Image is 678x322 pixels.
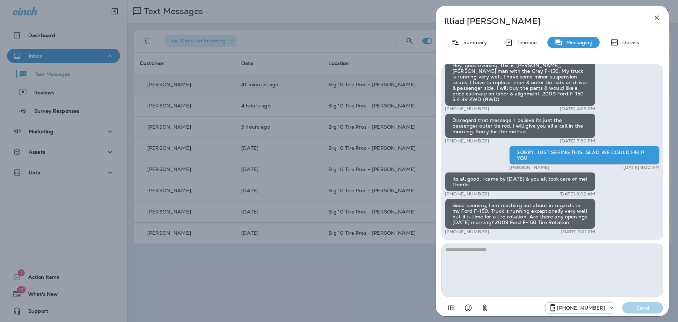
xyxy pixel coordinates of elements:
[561,229,595,235] p: [DATE] 3:21 PM
[509,146,660,165] div: SORRY. JUST SEEING THIS. GLAD WE COULD HELP YOU
[445,199,595,229] div: Good evening, I am reaching out about in regards to my Ford F-150. Truck is running exceptionally...
[557,305,605,311] p: [PHONE_NUMBER]
[445,191,489,197] p: [PHONE_NUMBER]
[445,172,595,191] div: Its all good, I came by [DATE] & you all took care of me! Thanks
[445,113,595,138] div: Disregard that message, I believe its just the passenger outer tie rod. I will give you all a cal...
[513,40,537,45] p: Timeline
[619,40,639,45] p: Details
[460,40,487,45] p: Summary
[445,59,595,106] div: Hey, good evening, this is [PERSON_NAME], [PERSON_NAME] man with the Grey F-150. My truck is runn...
[623,165,660,170] p: [DATE] 8:00 AM
[559,191,595,197] p: [DATE] 8:02 AM
[546,304,615,312] div: +1 (601) 808-4206
[444,301,458,315] button: Add in a premade template
[445,229,489,235] p: [PHONE_NUMBER]
[444,16,637,26] p: Illiad [PERSON_NAME]
[563,40,593,45] p: Messaging
[445,106,489,112] p: [PHONE_NUMBER]
[560,138,595,144] p: [DATE] 7:30 PM
[509,165,549,170] p: [PERSON_NAME]
[445,138,489,144] p: [PHONE_NUMBER]
[560,106,595,112] p: [DATE] 4:29 PM
[461,301,475,315] button: Select an emoji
